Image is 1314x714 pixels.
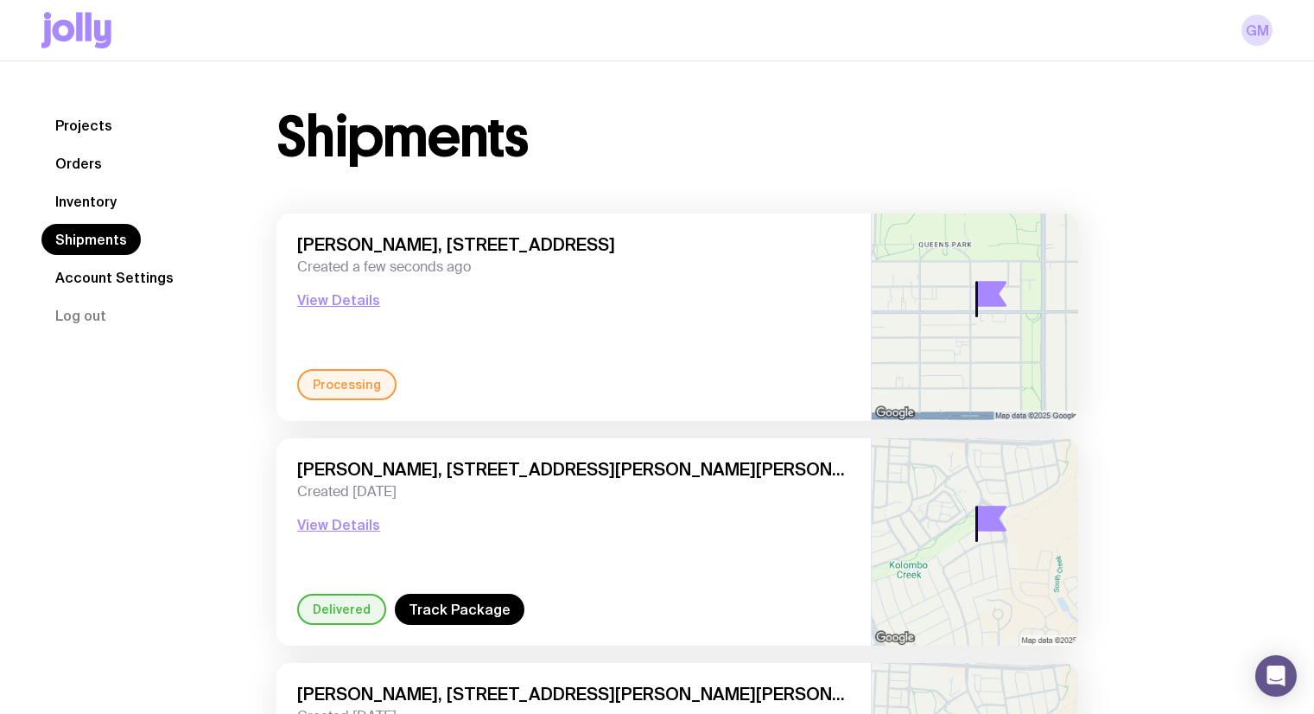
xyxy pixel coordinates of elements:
[41,224,141,255] a: Shipments
[395,594,524,625] a: Track Package
[297,514,380,535] button: View Details
[276,110,528,165] h1: Shipments
[297,258,850,276] span: Created a few seconds ago
[1255,655,1297,697] div: Open Intercom Messenger
[297,684,850,704] span: [PERSON_NAME], [STREET_ADDRESS][PERSON_NAME][PERSON_NAME]
[297,290,380,310] button: View Details
[297,483,850,500] span: Created [DATE]
[297,459,850,480] span: [PERSON_NAME], [STREET_ADDRESS][PERSON_NAME][PERSON_NAME]
[41,300,120,331] button: Log out
[297,234,850,255] span: [PERSON_NAME], [STREET_ADDRESS]
[41,186,130,217] a: Inventory
[297,594,386,625] div: Delivered
[297,369,397,400] div: Processing
[41,148,116,179] a: Orders
[41,110,126,141] a: Projects
[41,262,187,293] a: Account Settings
[1241,15,1273,46] a: GM
[872,438,1078,646] img: staticmap
[872,214,1078,421] img: staticmap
